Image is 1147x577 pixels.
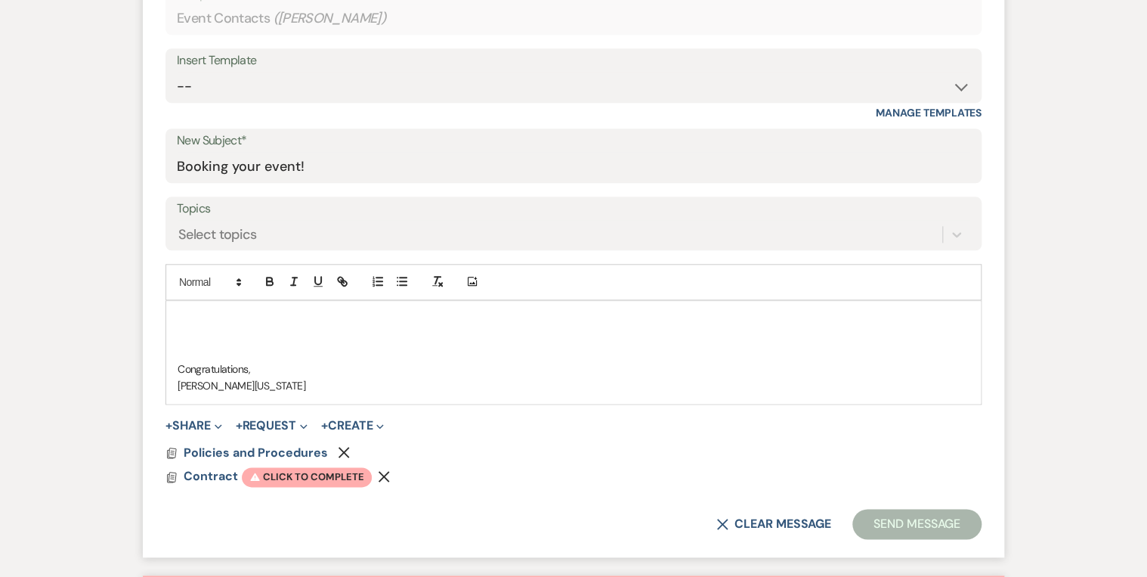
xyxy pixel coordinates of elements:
span: Policies and Procedures [184,445,328,461]
span: + [165,420,172,432]
span: + [236,420,243,432]
label: New Subject* [177,130,970,152]
button: Create [321,420,384,432]
button: Contract Click to complete [184,467,372,487]
div: Select topics [178,224,257,244]
label: Topics [177,198,970,220]
span: + [321,420,328,432]
p: [PERSON_NAME][US_STATE] [178,377,969,394]
button: Request [236,420,308,432]
span: Click to complete [242,467,372,487]
a: Manage Templates [876,106,982,119]
button: Policies and Procedures [184,444,332,462]
button: Share [165,420,222,432]
div: Insert Template [177,50,970,72]
span: ( [PERSON_NAME] ) [273,8,386,29]
div: Event Contacts [177,4,970,33]
button: Clear message [716,518,831,530]
p: Congratulations, [178,361,969,377]
button: Send Message [852,509,982,539]
span: Contract [184,468,238,484]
